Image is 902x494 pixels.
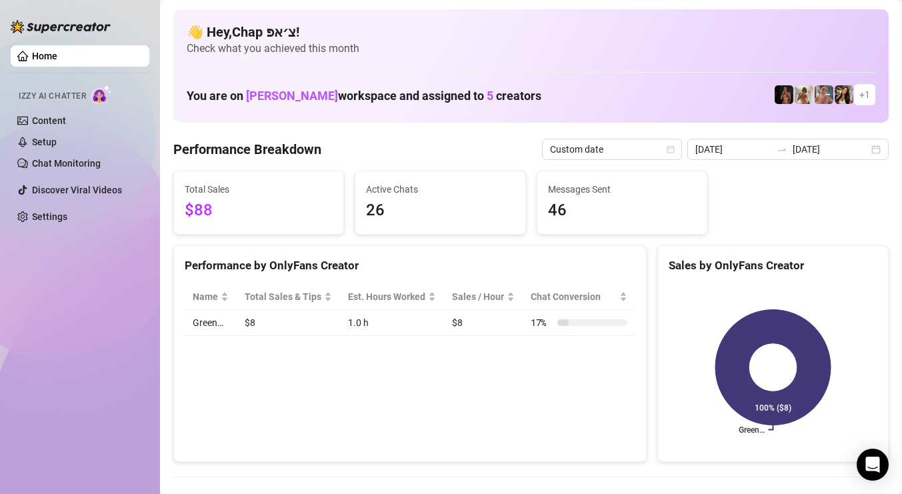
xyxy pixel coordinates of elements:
[531,315,552,330] span: 17 %
[187,89,541,103] h1: You are on workspace and assigned to creators
[245,289,321,304] span: Total Sales & Tips
[550,139,674,159] span: Custom date
[91,85,112,104] img: AI Chatter
[444,310,523,336] td: $8
[793,142,869,157] input: End date
[739,425,765,435] text: Green…
[173,140,321,159] h4: Performance Breakdown
[859,87,870,102] span: + 1
[187,23,875,41] h4: 👋 Hey, Chap צ׳אפ !
[777,144,787,155] span: swap-right
[523,284,635,310] th: Chat Conversion
[185,284,237,310] th: Name
[32,115,66,126] a: Content
[246,89,338,103] span: [PERSON_NAME]
[187,41,875,56] span: Check what you achieved this month
[348,289,425,304] div: Est. Hours Worked
[366,198,514,223] span: 26
[857,449,889,481] div: Open Intercom Messenger
[775,85,793,104] img: the_bohema
[185,198,333,223] span: $88
[531,289,617,304] span: Chat Conversion
[777,144,787,155] span: to
[32,185,122,195] a: Discover Viral Videos
[185,182,333,197] span: Total Sales
[237,310,340,336] td: $8
[669,257,877,275] div: Sales by OnlyFans Creator
[366,182,514,197] span: Active Chats
[795,85,813,104] img: Green
[695,142,771,157] input: Start date
[193,289,218,304] span: Name
[835,85,853,104] img: AdelDahan
[452,289,504,304] span: Sales / Hour
[487,89,493,103] span: 5
[32,137,57,147] a: Setup
[185,310,237,336] td: Green…
[548,182,696,197] span: Messages Sent
[32,211,67,222] a: Settings
[32,51,57,61] a: Home
[11,20,111,33] img: logo-BBDzfeDw.svg
[32,158,101,169] a: Chat Monitoring
[340,310,444,336] td: 1.0 h
[19,90,86,103] span: Izzy AI Chatter
[444,284,523,310] th: Sales / Hour
[667,145,675,153] span: calendar
[237,284,340,310] th: Total Sales & Tips
[548,198,696,223] span: 46
[815,85,833,104] img: Yarden
[185,257,635,275] div: Performance by OnlyFans Creator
